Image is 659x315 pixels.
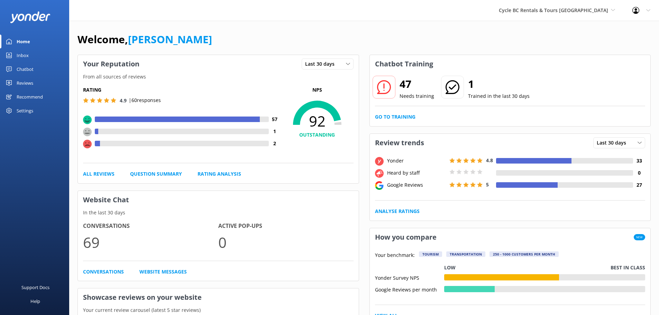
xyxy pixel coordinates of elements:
span: New [634,234,645,240]
p: Trained in the last 30 days [468,92,530,100]
h1: Welcome, [77,31,212,48]
span: 4.9 [120,97,127,104]
div: Google Reviews per month [375,286,444,292]
p: NPS [281,86,354,94]
p: Needs training [400,92,434,100]
img: yonder-white-logo.png [10,11,50,23]
span: 92 [281,112,354,130]
p: 0 [218,231,354,254]
h3: Your Reputation [78,55,145,73]
p: Your current review carousel (latest 5 star reviews) [78,306,359,314]
div: Transportation [446,251,485,257]
a: Go to Training [375,113,415,121]
h4: 1 [269,128,281,135]
span: Last 30 days [597,139,630,147]
div: Support Docs [21,280,49,294]
a: Conversations [83,268,124,276]
h5: Rating [83,86,281,94]
h4: 2 [269,140,281,147]
span: Cycle BC Rentals & Tours [GEOGRAPHIC_DATA] [499,7,608,13]
h3: Showcase reviews on your website [78,288,359,306]
span: 5 [486,181,489,188]
h3: Chatbot Training [370,55,438,73]
div: 250 - 1000 customers per month [489,251,559,257]
h3: How you compare [370,228,442,246]
div: Yonder Survey NPS [375,274,444,280]
div: Tourism [419,251,442,257]
div: Recommend [17,90,43,104]
p: | 60 responses [129,96,161,104]
p: 69 [83,231,218,254]
a: Question Summary [130,170,182,178]
span: 4.8 [486,157,493,164]
a: Website Messages [139,268,187,276]
h3: Review trends [370,134,429,152]
div: Reviews [17,76,33,90]
h3: Website Chat [78,191,359,209]
div: Yonder [385,157,448,165]
div: Inbox [17,48,29,62]
p: From all sources of reviews [78,73,359,81]
a: [PERSON_NAME] [128,32,212,46]
div: Heard by staff [385,169,448,177]
h2: 1 [468,76,530,92]
h4: OUTSTANDING [281,131,354,139]
span: Last 30 days [305,60,339,68]
div: Google Reviews [385,181,448,189]
h4: 27 [633,181,645,189]
div: Chatbot [17,62,34,76]
div: Home [17,35,30,48]
h4: Conversations [83,222,218,231]
div: Settings [17,104,33,118]
h4: 57 [269,115,281,123]
h2: 47 [400,76,434,92]
p: Your benchmark: [375,251,415,260]
h4: 33 [633,157,645,165]
p: In the last 30 days [78,209,359,216]
a: Analyse Ratings [375,207,420,215]
h4: 0 [633,169,645,177]
div: Help [30,294,40,308]
a: All Reviews [83,170,115,178]
p: Best in class [611,264,645,271]
p: Low [444,264,456,271]
h4: Active Pop-ups [218,222,354,231]
a: Rating Analysis [198,170,241,178]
